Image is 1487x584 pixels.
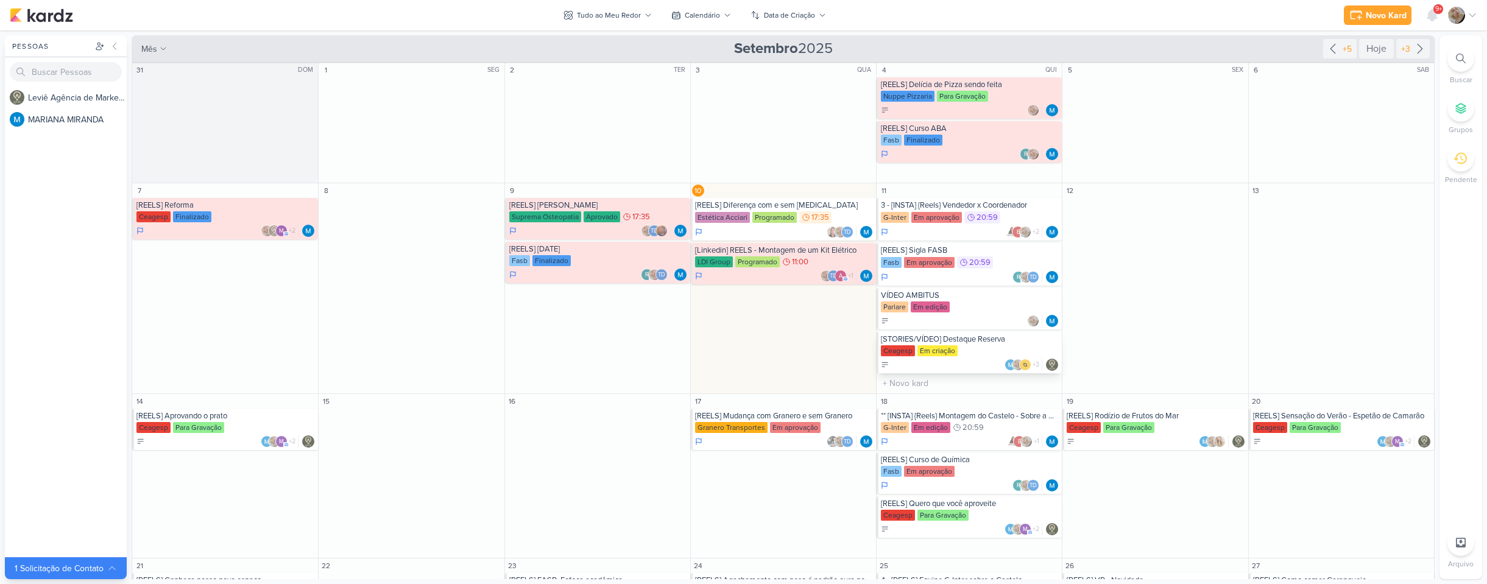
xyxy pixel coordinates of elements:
strong: Setembro [734,40,798,57]
img: Leviê Agência de Marketing Digital [302,435,314,448]
div: 1 [320,64,332,76]
div: 25 [878,560,890,572]
div: Fasb [881,135,902,146]
div: Em Andamento [881,149,888,159]
p: e [1017,230,1020,236]
div: [REELS] Diferença com e sem Botox [695,200,874,210]
img: Everton Granero [827,435,839,448]
span: +2 [288,437,295,446]
div: 13 [1250,185,1262,197]
div: [REELS] Reforma [136,200,316,210]
div: 31 [133,64,146,76]
div: Em Andamento [695,271,702,281]
div: Responsável: MARIANA MIRANDA [674,269,687,281]
div: Para Gravação [917,510,969,521]
img: MARIANA MIRANDA [1046,226,1058,238]
div: Para Gravação [173,422,224,433]
div: +5 [1340,43,1354,55]
div: Colaboradores: Tatiane Acciari, Sarah Violante, Thais de carvalho [827,226,857,238]
img: MARIANA MIRANDA [860,270,872,282]
div: Responsável: MARIANA MIRANDA [1046,271,1058,283]
div: Thais de carvalho [827,270,839,282]
div: Em Andamento [881,272,888,282]
img: Leviê Agência de Marketing Digital [1046,523,1058,535]
div: Colaboradores: Sarah Violante [1027,315,1042,327]
div: Thais de carvalho [1027,271,1039,283]
p: m [1395,439,1400,445]
div: Responsável: MARIANA MIRANDA [1046,226,1058,238]
p: a [839,273,842,280]
div: 2 [506,64,518,76]
div: Em aprovação [904,257,955,268]
div: mlegnaioli@gmail.com [275,225,288,237]
span: +2 [288,226,295,236]
div: Em Andamento [695,437,702,446]
img: Sarah Violante [1020,271,1032,283]
div: Granero Transportes [695,422,768,433]
div: Responsável: MARIANA MIRANDA [1046,104,1058,116]
img: Sarah Violante [1448,7,1465,24]
div: [REELS] Delícia de Pizza sendo feita [881,80,1059,90]
p: Td [844,439,851,445]
span: +2 [1404,437,1411,446]
div: Colaboradores: roberta.pecora@fasb.com.br, Sarah Violante, Thais de carvalho [1012,479,1042,491]
div: Responsável: MARIANA MIRANDA [1046,479,1058,491]
div: Responsável: MARIANA MIRANDA [302,225,314,237]
img: Tatiane Acciari [827,226,839,238]
button: 1 Solicitação de Contato [5,557,127,579]
div: G-Inter [881,212,909,223]
p: Td [1030,483,1037,489]
div: A Fazer [881,106,889,114]
img: Amannda Primo [1005,226,1017,238]
span: 11:00 [792,258,808,266]
div: [REELS] Sensação do Verão - Espetão de Camarão [1253,411,1432,421]
p: e [1018,439,1021,445]
img: MARIANA MIRANDA [261,435,273,448]
div: Fasb [509,255,530,266]
div: Responsável: MARIANA MIRANDA [1046,148,1058,160]
div: Parlare [881,301,908,312]
div: TER [674,65,689,75]
img: MARIANA MIRANDA [674,225,687,237]
div: Hoje [1359,39,1394,58]
div: Responsável: MARIANA MIRANDA [674,225,687,237]
div: [REELS] Bruce Lee [509,200,688,210]
div: QUA [857,65,875,75]
div: mlegnaioli@gmail.com [1019,523,1031,535]
img: Sarah Violante [641,225,653,237]
img: IDBOX - Agência de Design [1019,359,1031,371]
img: MARIANA MIRANDA [1005,523,1017,535]
div: A Fazer [1253,437,1262,446]
img: MARIANA MIRANDA [1005,359,1017,371]
img: Sarah Violante [1019,226,1031,238]
div: Thais de carvalho [655,269,668,281]
img: Sarah Violante [1012,523,1024,535]
img: Sarah Violante [1020,479,1032,491]
div: 4 [878,64,890,76]
div: Responsável: Leviê Agência de Marketing Digital [1046,523,1058,535]
p: Buscar [1450,74,1472,85]
img: MARIANA MIRANDA [1377,435,1389,448]
img: Amannda Primo [1006,435,1018,448]
div: 11 [878,185,890,197]
p: Td [651,228,658,234]
span: 17:35 [811,213,829,222]
div: SEX [1232,65,1247,75]
div: [REELS] Curso de Química [881,455,1059,465]
div: [STORIES/VÍDEO] Destaque Reserva [881,334,1059,344]
div: Responsável: MARIANA MIRANDA [860,435,872,448]
div: 21 [133,560,146,572]
div: Colaboradores: MARIANA MIRANDA, Sarah Violante, mlegnaioli@gmail.com, Yasmin Yumi, Thais de carvalho [1377,435,1415,448]
div: 22 [320,560,332,572]
div: DOM [298,65,317,75]
div: Colaboradores: MARIANA MIRANDA, Sarah Violante, mlegnaioli@gmail.com, Yasmin Yumi, Thais de carvalho [261,435,298,448]
p: Pendente [1445,174,1477,185]
div: Thais de carvalho [841,435,853,448]
div: Colaboradores: Sarah Violante, Thais de carvalho, aline.ferraz@ldigroup.com.br, luciano@ldigroup.... [820,270,857,282]
img: MARIANA MIRANDA [1046,479,1058,491]
div: [REELS] Curso ABA [881,124,1059,133]
div: Colaboradores: Everton Granero, Sarah Violante, Thais de carvalho [827,435,857,448]
div: G-Inter [881,422,909,433]
li: Ctrl + F [1439,45,1482,85]
div: Finalizado [532,255,571,266]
